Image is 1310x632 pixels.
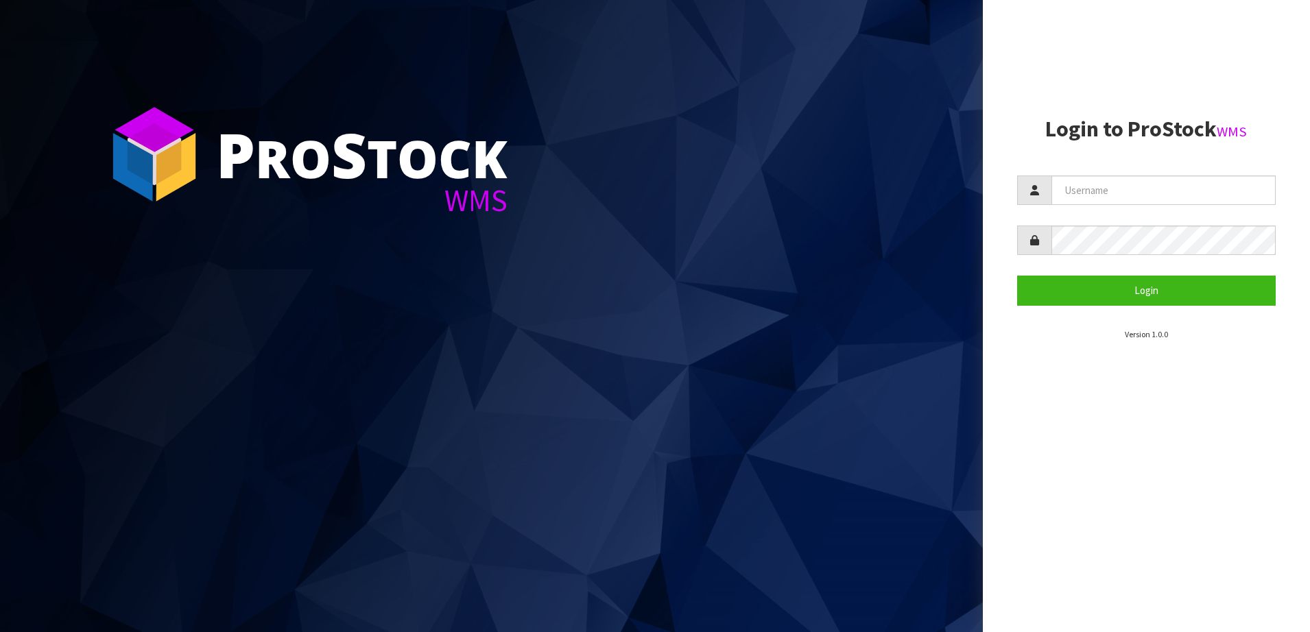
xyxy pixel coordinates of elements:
small: WMS [1217,123,1247,141]
h2: Login to ProStock [1017,117,1276,141]
button: Login [1017,276,1276,305]
img: ProStock Cube [103,103,206,206]
span: S [331,112,367,196]
input: Username [1051,175,1276,205]
span: P [216,112,255,196]
div: ro tock [216,123,508,185]
small: Version 1.0.0 [1125,329,1168,339]
div: WMS [216,185,508,216]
